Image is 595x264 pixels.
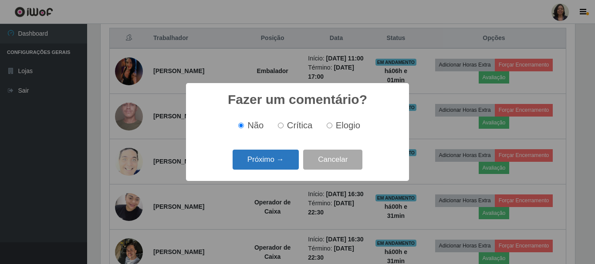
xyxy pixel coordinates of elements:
button: Cancelar [303,150,362,170]
h2: Fazer um comentário? [228,92,367,107]
button: Próximo → [233,150,299,170]
span: Não [247,120,264,130]
input: Não [238,123,244,128]
span: Crítica [287,120,313,130]
input: Crítica [278,123,284,128]
input: Elogio [327,123,332,128]
span: Elogio [336,120,360,130]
